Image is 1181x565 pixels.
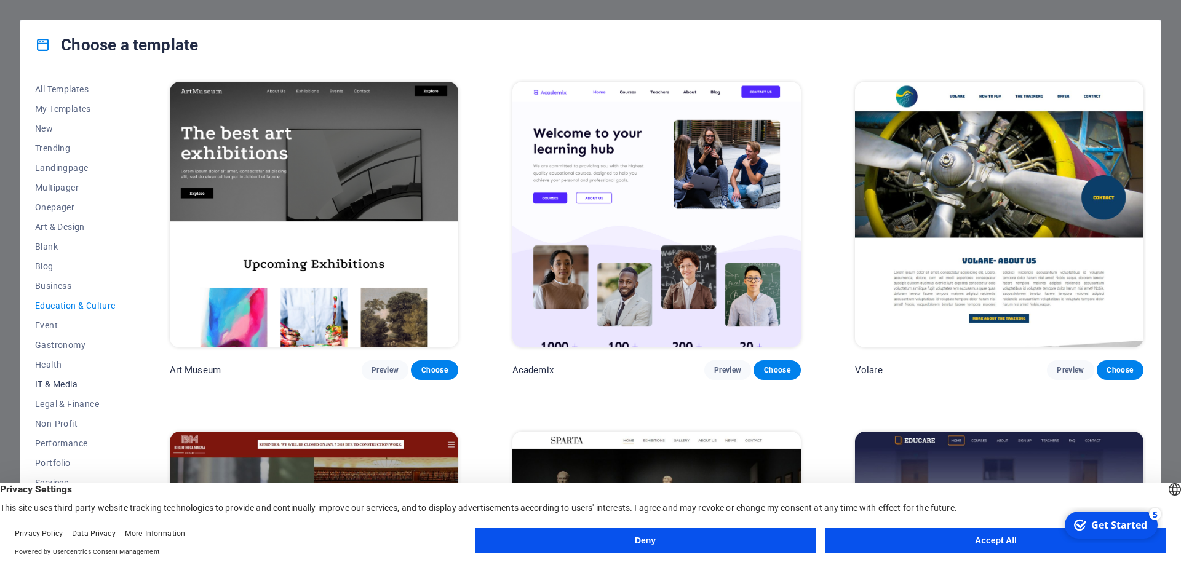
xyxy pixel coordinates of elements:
[35,315,116,335] button: Event
[35,355,116,374] button: Health
[35,124,116,133] span: New
[35,99,116,119] button: My Templates
[704,360,751,380] button: Preview
[763,365,790,375] span: Choose
[35,478,116,488] span: Services
[35,138,116,158] button: Trending
[35,242,116,251] span: Blank
[855,364,883,376] p: Volare
[35,183,116,192] span: Multipager
[35,163,116,173] span: Landingpage
[35,104,116,114] span: My Templates
[512,82,801,347] img: Academix
[754,360,800,380] button: Choose
[35,79,116,99] button: All Templates
[91,1,103,14] div: 5
[1107,365,1134,375] span: Choose
[35,35,198,55] h4: Choose a template
[35,394,116,414] button: Legal & Finance
[372,365,399,375] span: Preview
[170,82,458,347] img: Art Museum
[35,473,116,492] button: Services
[35,261,116,271] span: Blog
[1097,360,1143,380] button: Choose
[35,320,116,330] span: Event
[35,301,116,310] span: Education & Culture
[35,379,116,389] span: IT & Media
[35,335,116,355] button: Gastronomy
[362,360,408,380] button: Preview
[35,143,116,153] span: Trending
[714,365,741,375] span: Preview
[1057,365,1084,375] span: Preview
[35,399,116,409] span: Legal & Finance
[855,82,1143,347] img: Volare
[35,158,116,178] button: Landingpage
[35,374,116,394] button: IT & Media
[35,438,116,448] span: Performance
[35,433,116,453] button: Performance
[35,281,116,291] span: Business
[35,202,116,212] span: Onepager
[411,360,458,380] button: Choose
[35,458,116,468] span: Portfolio
[35,197,116,217] button: Onepager
[35,340,116,350] span: Gastronomy
[35,119,116,138] button: New
[35,217,116,237] button: Art & Design
[35,237,116,256] button: Blank
[33,12,89,25] div: Get Started
[35,419,116,429] span: Non-Profit
[7,5,100,32] div: Get Started 5 items remaining, 0% complete
[35,296,116,315] button: Education & Culture
[35,222,116,232] span: Art & Design
[35,84,116,94] span: All Templates
[35,276,116,296] button: Business
[35,414,116,433] button: Non-Profit
[170,364,221,376] p: Art Museum
[35,256,116,276] button: Blog
[35,360,116,369] span: Health
[421,365,448,375] span: Choose
[512,364,554,376] p: Academix
[35,178,116,197] button: Multipager
[1047,360,1094,380] button: Preview
[35,453,116,473] button: Portfolio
